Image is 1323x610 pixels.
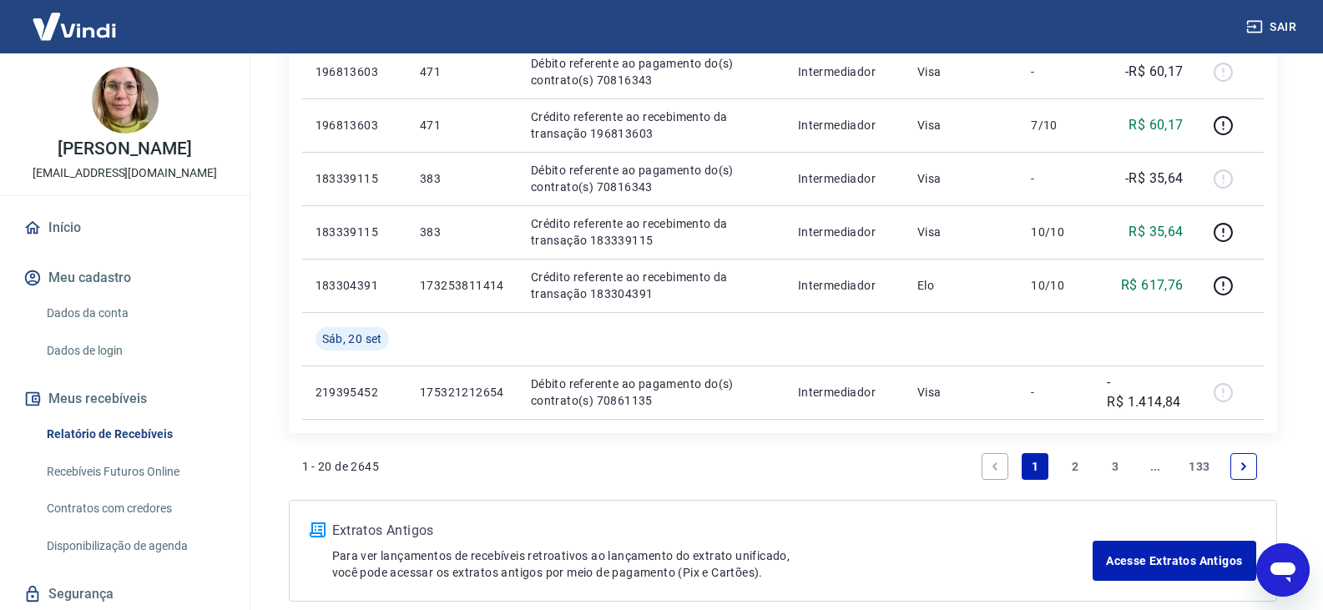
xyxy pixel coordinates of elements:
a: Dados da conta [40,296,230,330]
p: -R$ 60,17 [1125,62,1184,82]
p: Visa [917,384,1004,401]
p: Intermediador [798,384,891,401]
p: Débito referente ao pagamento do(s) contrato(s) 70861135 [531,376,771,409]
p: 183339115 [316,224,393,240]
p: Crédito referente ao recebimento da transação 196813603 [531,108,771,142]
p: -R$ 35,64 [1125,169,1184,189]
p: Elo [917,277,1004,294]
a: Contratos com credores [40,492,230,526]
p: Extratos Antigos [332,521,1093,541]
a: Início [20,209,230,246]
p: Visa [917,170,1004,187]
p: 383 [420,224,504,240]
iframe: Botão para abrir a janela de mensagens [1256,543,1310,597]
a: Page 2 [1062,453,1088,480]
a: Dados de login [40,334,230,368]
p: Visa [917,63,1004,80]
p: 183304391 [316,277,393,294]
a: Page 1 is your current page [1022,453,1048,480]
button: Meus recebíveis [20,381,230,417]
p: 1 - 20 de 2645 [302,458,380,475]
button: Meu cadastro [20,260,230,296]
p: 383 [420,170,504,187]
p: Débito referente ao pagamento do(s) contrato(s) 70816343 [531,162,771,195]
p: Crédito referente ao recebimento da transação 183339115 [531,215,771,249]
p: [PERSON_NAME] [58,140,191,158]
a: Relatório de Recebíveis [40,417,230,451]
p: 10/10 [1031,224,1080,240]
p: 10/10 [1031,277,1080,294]
p: 219395452 [316,384,393,401]
p: 7/10 [1031,117,1080,134]
p: [EMAIL_ADDRESS][DOMAIN_NAME] [33,164,217,182]
a: Recebíveis Futuros Online [40,455,230,489]
img: Vindi [20,1,129,52]
img: ícone [310,522,326,537]
span: Sáb, 20 set [322,330,382,347]
p: Visa [917,117,1004,134]
ul: Pagination [975,446,1263,486]
p: 175321212654 [420,384,504,401]
a: Page 133 [1182,453,1216,480]
p: 471 [420,63,504,80]
p: Intermediador [798,277,891,294]
button: Sair [1243,12,1303,43]
p: - [1031,170,1080,187]
a: Page 3 [1102,453,1129,480]
p: R$ 617,76 [1121,275,1184,295]
p: 196813603 [316,63,393,80]
p: Intermediador [798,224,891,240]
p: - [1031,63,1080,80]
p: 196813603 [316,117,393,134]
p: 471 [420,117,504,134]
p: -R$ 1.414,84 [1107,372,1183,412]
p: Intermediador [798,63,891,80]
p: 173253811414 [420,277,504,294]
p: Visa [917,224,1004,240]
p: Débito referente ao pagamento do(s) contrato(s) 70816343 [531,55,771,88]
p: - [1031,384,1080,401]
p: R$ 35,64 [1129,222,1183,242]
p: Para ver lançamentos de recebíveis retroativos ao lançamento do extrato unificado, você pode aces... [332,547,1093,581]
p: 183339115 [316,170,393,187]
p: R$ 60,17 [1129,115,1183,135]
p: Crédito referente ao recebimento da transação 183304391 [531,269,771,302]
a: Next page [1230,453,1257,480]
p: Intermediador [798,170,891,187]
img: 87f57c15-88ce-4ef7-9099-1f0b81198928.jpeg [92,67,159,134]
a: Previous page [982,453,1008,480]
a: Acesse Extratos Antigos [1093,541,1255,581]
p: Intermediador [798,117,891,134]
a: Jump forward [1142,453,1169,480]
a: Disponibilização de agenda [40,529,230,563]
